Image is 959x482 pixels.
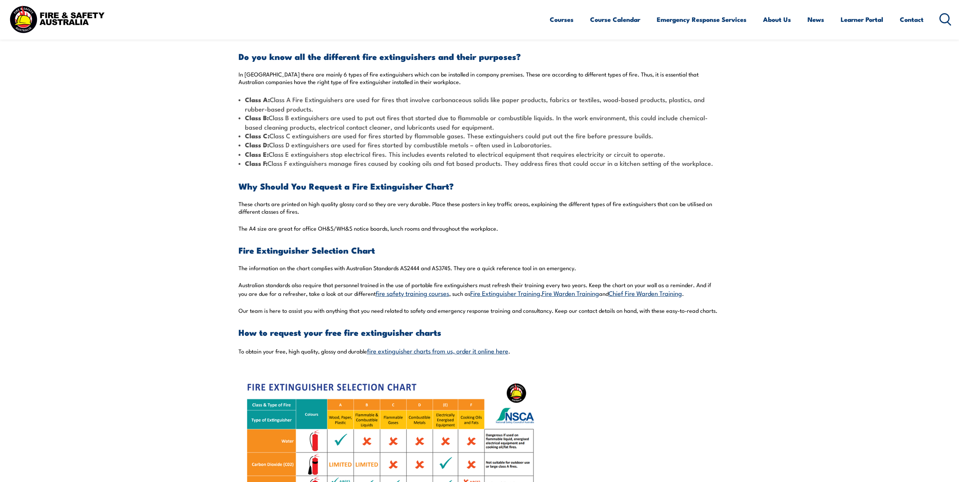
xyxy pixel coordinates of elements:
[763,9,791,29] a: About Us
[245,149,269,159] strong: Class E:
[239,52,721,61] h3: Do you know all the different fire extinguishers and their purposes?
[239,200,721,215] p: These charts are printed on high quality glossy card so they are very durable. Place these poster...
[245,140,269,150] strong: Class D:
[900,9,924,29] a: Contact
[239,346,721,355] p: To obtain your free, high quality, glossy and durable .
[239,131,721,140] li: Class C extinguishers are used for fires started by flammable gases. These extinguishers could pu...
[841,9,883,29] a: Learner Portal
[239,113,721,131] li: Class B extinguishers are used to put out fires that started due to flammable or combustible liqu...
[239,70,721,86] p: In [GEOGRAPHIC_DATA] there are mainly 6 types of fire extinguishers which can be installed in com...
[239,225,721,232] p: The A4 size are great for office OH&S/WH&S notice boards, lunch rooms and throughout the workplace.
[470,288,540,297] a: Fire Extinguisher Training
[239,246,721,254] h3: Fire Extinguisher Selection Chart
[239,150,721,159] li: Class E extinguishers stop electrical fires. This includes events related to electrical equipment...
[239,140,721,149] li: Class D extinguishers are used for fires started by combustible metals – often used in Laboratories.
[808,9,824,29] a: News
[239,264,721,272] p: The information on the chart complies with Australian Standards AS2444 and AS3745. They are a qui...
[609,288,682,297] a: Chief Fire Warden Training
[239,328,721,337] h3: How to request your free fire extinguisher charts
[542,288,599,297] a: Fire Warden Training
[367,346,508,355] a: fire extinguisher charts from us, order it online here
[590,9,640,29] a: Course Calendar
[239,159,721,168] li: Class F extinguishers manage fires caused by cooking oils and fat based products. They address fi...
[245,95,270,104] strong: Class A:
[239,182,721,190] h3: Why Should You Request a Fire Extinguisher Chart?
[550,9,574,29] a: Courses
[245,158,268,168] strong: Class F:
[245,131,269,141] strong: Class C:
[376,288,449,297] a: fire safety training courses
[239,95,721,113] li: Class A Fire Extinguishers are used for fires that involve carbonaceous solids like paper product...
[657,9,746,29] a: Emergency Response Services
[239,281,721,297] p: Australian standards also require that personnel trained in the use of portable fire extinguisher...
[245,113,269,122] strong: Class B:
[239,307,721,314] p: Our team is here to assist you with anything that you need related to safety and emergency respon...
